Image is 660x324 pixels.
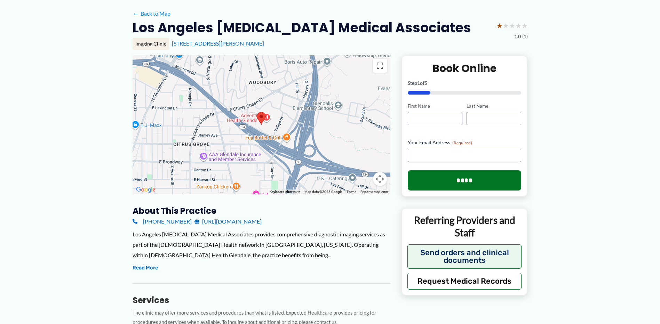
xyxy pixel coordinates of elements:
[407,214,522,239] p: Referring Providers and Staff
[467,103,521,110] label: Last Name
[133,10,139,17] span: ←
[360,190,388,194] a: Report a map error
[133,264,158,272] button: Read More
[452,140,472,145] span: (Required)
[194,216,262,227] a: [URL][DOMAIN_NAME]
[408,103,462,110] label: First Name
[522,19,528,32] span: ★
[373,172,387,186] button: Map camera controls
[503,19,509,32] span: ★
[408,139,522,146] label: Your Email Address
[270,189,300,194] button: Keyboard shortcuts
[133,216,192,227] a: [PHONE_NUMBER]
[133,229,390,260] div: Los Angeles [MEDICAL_DATA] Medical Associates provides comprehensive diagnostic imaging services ...
[424,80,427,86] span: 5
[514,32,521,41] span: 1.0
[407,244,522,269] button: Send orders and clinical documents
[373,59,387,73] button: Toggle fullscreen view
[133,205,390,216] h3: About this practice
[509,19,515,32] span: ★
[407,273,522,290] button: Request Medical Records
[408,81,522,86] p: Step of
[347,190,356,194] a: Terms (opens in new tab)
[133,8,170,19] a: ←Back to Map
[133,295,390,306] h3: Services
[496,19,503,32] span: ★
[133,19,471,36] h2: Los Angeles [MEDICAL_DATA] Medical Associates
[304,190,342,194] span: Map data ©2025 Google
[172,40,264,47] a: [STREET_ADDRESS][PERSON_NAME]
[134,185,157,194] img: Google
[515,19,522,32] span: ★
[133,38,169,50] div: Imaging Clinic
[134,185,157,194] a: Open this area in Google Maps (opens a new window)
[417,80,420,86] span: 1
[522,32,528,41] span: (1)
[408,62,522,75] h2: Book Online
